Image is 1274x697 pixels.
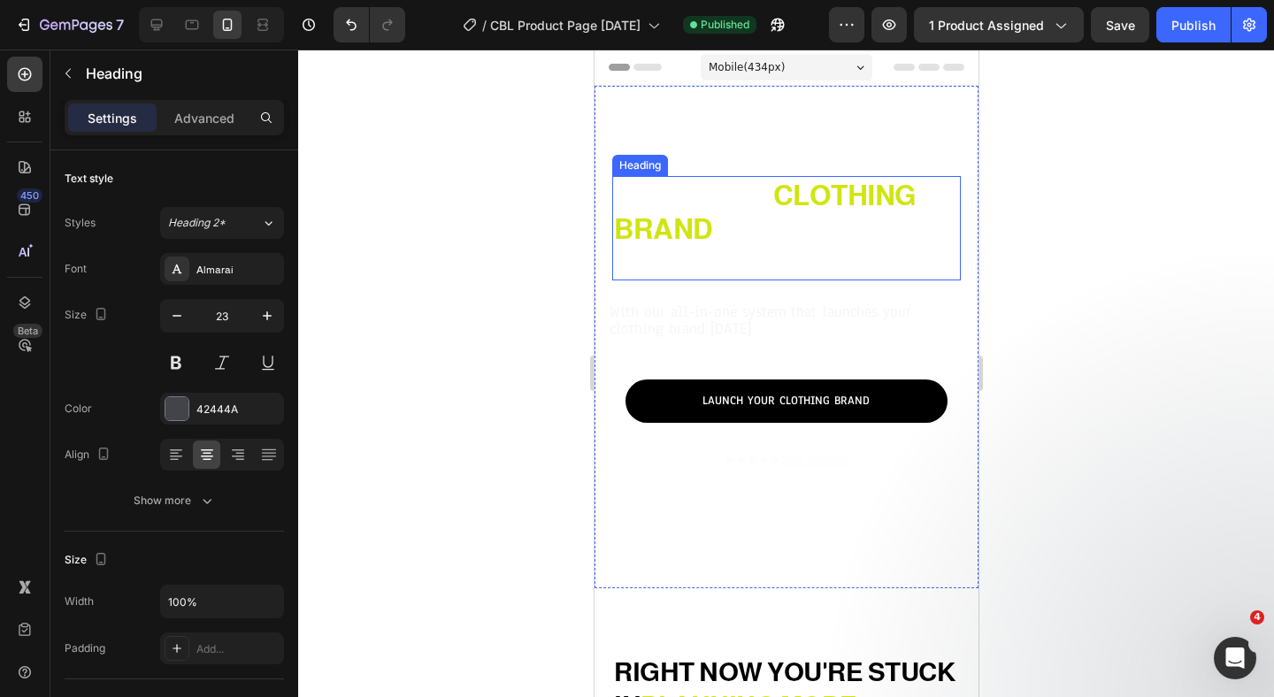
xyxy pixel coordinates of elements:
div: Size [65,548,111,572]
div: Width [65,594,94,609]
div: Almarai [196,262,280,278]
strong: PLANNING MODE [46,641,263,670]
div: Add... [196,641,280,657]
p: Settings [88,109,137,127]
div: Align [65,443,114,467]
button: Save [1091,7,1149,42]
p: Heading [86,63,277,84]
iframe: Design area [595,50,979,697]
div: Padding [65,640,105,656]
div: 450 [17,188,42,203]
span: / [482,16,487,34]
p: Advanced [174,109,234,127]
button: Heading 2* [160,207,284,239]
input: Auto [161,586,283,617]
span: 4 [1250,610,1264,624]
div: 42444A [196,402,280,417]
div: Font [65,261,87,277]
span: 1 product assigned [929,16,1044,34]
p: 7 [116,14,124,35]
span: Save [1106,18,1135,33]
button: Show more [65,485,284,517]
button: 1 product assigned [914,7,1084,42]
div: Styles [65,215,96,231]
div: Beta [13,324,42,338]
button: 7 [7,7,132,42]
button: Publish [1156,7,1231,42]
strong: RIGHT NOW YOU'RE STUCK IN [19,608,360,670]
span: Heading 2* [168,215,226,231]
iframe: Intercom live chat [1214,637,1256,679]
div: Undo/Redo [334,7,405,42]
div: Show more [134,492,216,509]
span: Published [701,17,749,33]
div: Text style [65,171,113,187]
div: Color [65,401,92,417]
div: Size [65,303,111,327]
div: Publish [1171,16,1216,34]
span: CBL Product Page [DATE] [490,16,641,34]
